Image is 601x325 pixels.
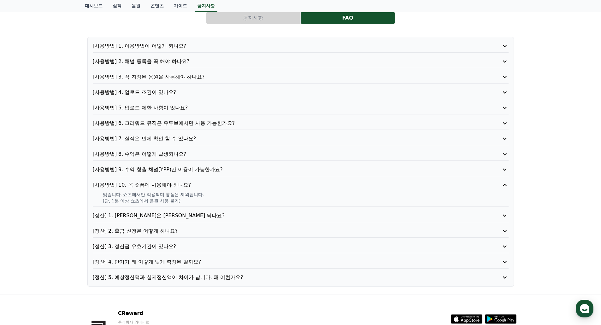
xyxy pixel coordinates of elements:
[93,243,509,250] button: [정산] 3. 정산금 유효기간이 있나요?
[93,212,509,219] button: [정산] 1. [PERSON_NAME]은 [PERSON_NAME] 되나요?
[93,73,475,81] p: [사용방법] 3. 꼭 지정된 음원을 사용해야 하나요?
[58,210,65,215] span: 대화
[20,209,24,214] span: 홈
[93,89,509,96] button: [사용방법] 4. 업로드 조건이 있나요?
[93,89,475,96] p: [사용방법] 4. 업로드 조건이 있나요?
[93,58,475,65] p: [사용방법] 2. 채널 등록을 꼭 해야 하나요?
[93,212,475,219] p: [정산] 1. [PERSON_NAME]은 [PERSON_NAME] 되나요?
[93,135,509,142] button: [사용방법] 7. 실적은 언제 확인 할 수 있나요?
[93,181,475,189] p: [사용방법] 10. 꼭 숏폼에 사용해야 하나요?
[93,274,475,281] p: [정산] 5. 예상정산액과 실제정산액이 차이가 납니다. 왜 이런가요?
[93,258,509,266] button: [정산] 4. 단가가 왜 이렇게 낮게 측정된 걸까요?
[301,12,395,24] button: FAQ
[206,12,300,24] button: 공지사항
[93,73,509,81] button: [사용방법] 3. 꼭 지정된 음원을 사용해야 하나요?
[2,200,42,216] a: 홈
[93,258,475,266] p: [정산] 4. 단가가 왜 이렇게 낮게 측정된 걸까요?
[81,200,121,216] a: 설정
[103,198,509,204] p: (단, 1분 이상 쇼츠에서 음원 사용 불가)
[93,274,509,281] button: [정산] 5. 예상정산액과 실제정산액이 차이가 납니다. 왜 이런가요?
[93,227,509,235] button: [정산] 2. 출금 신청은 어떻게 하나요?
[103,191,509,198] p: 맞습니다. 쇼츠에서만 적용되며 롱폼은 제외됩니다.
[93,243,475,250] p: [정산] 3. 정산금 유효기간이 있나요?
[206,12,301,24] a: 공지사항
[93,119,509,127] button: [사용방법] 6. 크리워드 뮤직은 유튜브에서만 사용 가능한가요?
[93,119,475,127] p: [사용방법] 6. 크리워드 뮤직은 유튜브에서만 사용 가능한가요?
[93,166,509,173] button: [사용방법] 9. 수익 창출 채널(YPP)만 이용이 가능한가요?
[93,150,509,158] button: [사용방법] 8. 수익은 어떻게 발생되나요?
[93,104,475,112] p: [사용방법] 5. 업로드 제한 사항이 있나요?
[93,181,509,189] button: [사용방법] 10. 꼭 숏폼에 사용해야 하나요?
[118,310,195,317] p: CReward
[42,200,81,216] a: 대화
[118,320,195,325] p: 주식회사 와이피랩
[93,150,475,158] p: [사용방법] 8. 수익은 어떻게 발생되나요?
[93,58,509,65] button: [사용방법] 2. 채널 등록을 꼭 해야 하나요?
[97,209,105,214] span: 설정
[93,227,475,235] p: [정산] 2. 출금 신청은 어떻게 하나요?
[93,42,509,50] button: [사용방법] 1. 이용방법이 어떻게 되나요?
[93,135,475,142] p: [사용방법] 7. 실적은 언제 확인 할 수 있나요?
[93,42,475,50] p: [사용방법] 1. 이용방법이 어떻게 되나요?
[93,104,509,112] button: [사용방법] 5. 업로드 제한 사항이 있나요?
[93,166,475,173] p: [사용방법] 9. 수익 창출 채널(YPP)만 이용이 가능한가요?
